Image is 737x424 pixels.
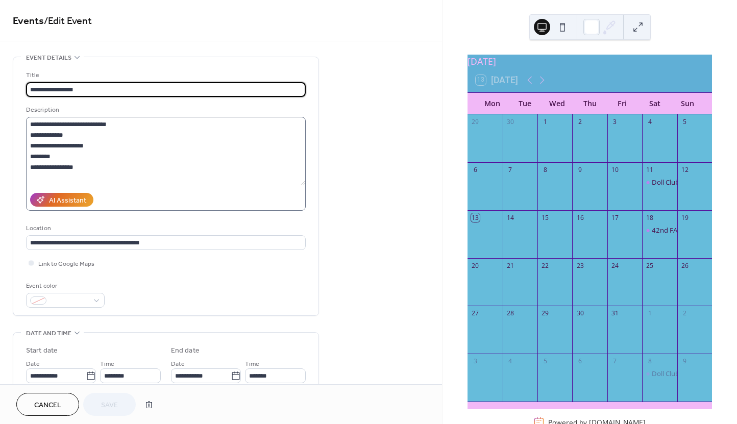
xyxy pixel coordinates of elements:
div: 4 [646,117,654,126]
div: 28 [506,309,514,318]
button: Cancel [16,393,79,416]
div: 8 [646,357,654,366]
span: Link to Google Maps [38,259,94,269]
div: Doll Club Meeting [652,178,706,187]
div: 27 [471,309,480,318]
div: 24 [610,261,619,270]
div: Doll Club Meeting [642,178,677,187]
div: 10 [610,165,619,174]
span: Event details [26,53,71,63]
div: 2 [576,117,584,126]
div: 4 [506,357,514,366]
div: 29 [471,117,480,126]
div: 9 [576,165,584,174]
div: 19 [680,213,689,222]
div: 25 [646,261,654,270]
div: 7 [610,357,619,366]
div: 5 [680,117,689,126]
div: 9 [680,357,689,366]
div: Doll Club Meeting [642,369,677,378]
div: Location [26,223,304,234]
div: 2 [680,309,689,318]
div: 1 [646,309,654,318]
div: 3 [610,117,619,126]
div: 7 [506,165,514,174]
div: Description [26,105,304,115]
span: / Edit Event [44,11,92,31]
span: Cancel [34,400,61,411]
div: Wed [541,93,574,114]
div: [DATE] [468,55,712,68]
div: 31 [610,309,619,318]
div: 16 [576,213,584,222]
div: Start date [26,345,58,356]
div: 22 [541,261,550,270]
div: 20 [471,261,480,270]
div: 5 [541,357,550,366]
span: Date and time [26,328,71,339]
div: 8 [541,165,550,174]
div: 6 [576,357,584,366]
div: 6 [471,165,480,174]
button: AI Assistant [30,193,93,207]
div: 21 [506,261,514,270]
div: Sun [671,93,704,114]
div: 29 [541,309,550,318]
div: 18 [646,213,654,222]
span: Time [100,359,114,369]
div: Doll Club Meeting [652,369,706,378]
div: AI Assistant [49,195,86,206]
span: Time [245,359,259,369]
div: 42nd FAIR [642,226,677,235]
a: Events [13,11,44,31]
div: 17 [610,213,619,222]
div: 42nd FAIR [652,226,683,235]
div: End date [171,345,200,356]
div: Title [26,70,304,81]
div: 26 [680,261,689,270]
span: Date [171,359,185,369]
div: Thu [574,93,606,114]
div: Sat [638,93,671,114]
div: 12 [680,165,689,174]
span: Date [26,359,40,369]
div: 14 [506,213,514,222]
div: Event color [26,281,103,291]
div: 23 [576,261,584,270]
div: 30 [576,309,584,318]
div: 11 [646,165,654,174]
div: 30 [506,117,514,126]
div: Fri [606,93,639,114]
div: 15 [541,213,550,222]
div: 13 [471,213,480,222]
div: 1 [541,117,550,126]
div: Mon [476,93,508,114]
div: 3 [471,357,480,366]
div: Tue [508,93,541,114]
